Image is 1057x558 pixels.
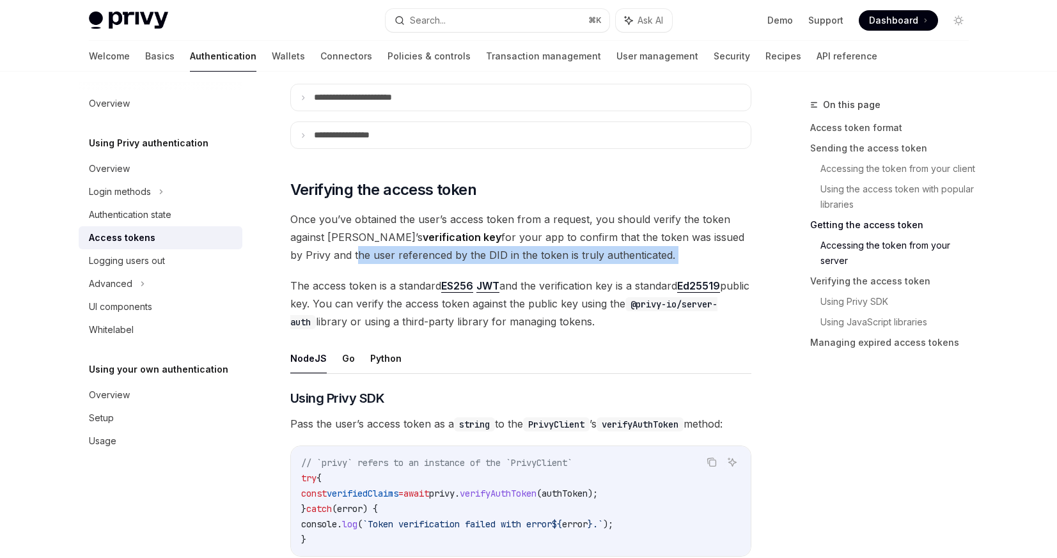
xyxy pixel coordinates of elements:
span: verifiedClaims [327,488,398,499]
span: { [317,472,322,484]
span: Once you’ve obtained the user’s access token from a request, you should verify the token against ... [290,210,751,264]
a: Demo [767,14,793,27]
a: Dashboard [859,10,938,31]
span: ${ [552,518,562,530]
div: Overview [89,96,130,111]
a: Accessing the token from your server [820,235,979,271]
div: Authentication state [89,207,171,222]
h5: Using your own authentication [89,362,228,377]
a: Ed25519 [677,279,720,293]
a: Welcome [89,41,130,72]
a: Authentication state [79,203,242,226]
span: = [398,488,403,499]
button: Toggle dark mode [948,10,969,31]
span: .` [593,518,603,530]
span: Using Privy SDK [290,389,385,407]
a: Overview [79,92,242,115]
code: PrivyClient [523,417,590,431]
a: Basics [145,41,175,72]
a: ES256 [441,279,473,293]
a: Authentication [190,41,256,72]
a: Verifying the access token [810,271,979,291]
span: Pass the user’s access token as a to the ’s method: [290,415,751,433]
a: Transaction management [486,41,601,72]
span: await [403,488,429,499]
span: Verifying the access token [290,180,476,200]
span: `Token verification failed with error [363,518,552,530]
span: log [342,518,357,530]
a: Recipes [765,41,801,72]
code: verifyAuthToken [597,417,684,431]
span: Ask AI [638,14,663,27]
a: Security [714,41,750,72]
a: Using JavaScript libraries [820,312,979,332]
span: . [455,488,460,499]
a: Logging users out [79,249,242,272]
span: privy [429,488,455,499]
span: Dashboard [869,14,918,27]
span: error [562,518,588,530]
a: Using the access token with popular libraries [820,179,979,215]
a: Using Privy SDK [820,291,979,312]
span: ( [357,518,363,530]
a: Managing expired access tokens [810,332,979,353]
div: Search... [410,13,446,28]
span: ); [588,488,598,499]
span: // `privy` refers to an instance of the `PrivyClient` [301,457,572,469]
button: Copy the contents from the code block [703,454,720,470]
div: Logging users out [89,253,165,268]
span: On this page [823,97,881,112]
a: Access token format [810,118,979,138]
a: Connectors [320,41,372,72]
a: Policies & controls [388,41,471,72]
span: . [337,518,342,530]
div: UI components [89,299,152,314]
a: Sending the access token [810,138,979,159]
a: Wallets [272,41,305,72]
span: const [301,488,327,499]
code: string [454,417,495,431]
img: light logo [89,12,168,29]
span: ); [603,518,613,530]
span: The access token is a standard and the verification key is a standard public key. You can verify ... [290,277,751,330]
span: verifyAuthToken [460,488,536,499]
span: error [337,503,363,515]
button: Ask AI [616,9,672,32]
button: NodeJS [290,343,327,373]
a: Getting the access token [810,215,979,235]
a: Overview [79,157,242,180]
span: } [588,518,593,530]
button: Python [370,343,402,373]
a: Whitelabel [79,318,242,341]
a: Overview [79,384,242,407]
span: console [301,518,337,530]
div: Setup [89,410,114,426]
a: Access tokens [79,226,242,249]
span: try [301,472,317,484]
span: ⌘ K [588,15,602,26]
div: Access tokens [89,230,155,245]
a: Setup [79,407,242,430]
button: Ask AI [724,454,740,470]
div: Overview [89,161,130,176]
a: API reference [817,41,877,72]
div: Overview [89,387,130,403]
button: Search...⌘K [386,9,609,32]
a: Accessing the token from your client [820,159,979,179]
div: Usage [89,433,116,449]
a: Support [808,14,843,27]
span: authToken [542,488,588,499]
a: JWT [476,279,499,293]
a: UI components [79,295,242,318]
a: User management [616,41,698,72]
span: } [301,534,306,545]
div: Login methods [89,184,151,199]
span: catch [306,503,332,515]
span: ( [536,488,542,499]
div: Whitelabel [89,322,134,337]
span: ) { [363,503,378,515]
button: Go [342,343,355,373]
h5: Using Privy authentication [89,136,208,151]
span: ( [332,503,337,515]
strong: verification key [423,231,501,244]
